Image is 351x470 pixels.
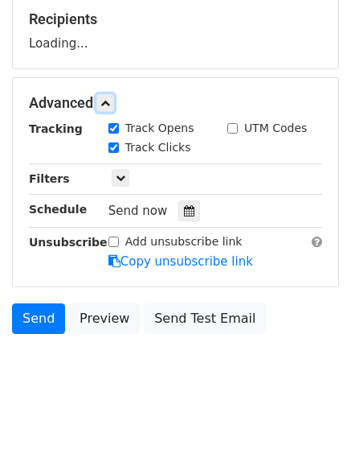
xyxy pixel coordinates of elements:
h5: Advanced [29,94,322,112]
strong: Filters [29,172,70,185]
iframe: Chat Widget [271,393,351,470]
a: Preview [69,303,140,334]
span: Send now [108,204,168,218]
strong: Unsubscribe [29,236,108,249]
strong: Tracking [29,122,83,135]
label: Track Opens [125,120,194,137]
label: UTM Codes [244,120,307,137]
strong: Schedule [29,203,87,216]
label: Track Clicks [125,139,191,156]
a: Send [12,303,65,334]
a: Send Test Email [144,303,266,334]
h5: Recipients [29,10,322,28]
label: Add unsubscribe link [125,233,243,250]
a: Copy unsubscribe link [108,254,253,269]
div: Loading... [29,10,322,52]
